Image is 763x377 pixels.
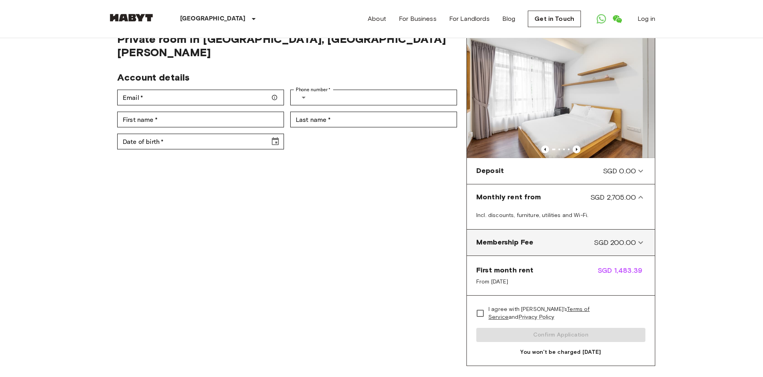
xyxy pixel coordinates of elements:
label: Phone number [296,86,331,93]
button: Previous image [573,145,581,153]
span: Private room in [GEOGRAPHIC_DATA], [GEOGRAPHIC_DATA][PERSON_NAME] [117,32,457,59]
a: Terms of Service [488,306,590,320]
a: Get in Touch [528,11,581,27]
span: From [DATE] [476,278,533,286]
span: SGD 1,483.39 [598,265,645,286]
span: Monthly rent from [476,192,541,202]
span: Deposit [476,166,504,176]
span: You won't be charged [DATE] [476,348,645,356]
a: For Business [399,14,437,24]
button: Choose date [267,134,283,149]
span: SGD 2,705.00 [590,192,636,202]
button: Select country [296,90,311,105]
a: Privacy Policy [519,314,555,320]
div: Monthly rent fromSGD 2,705.00 [470,188,652,207]
p: [GEOGRAPHIC_DATA] [180,14,246,24]
span: SGD 0.00 [603,166,636,176]
img: Habyt [108,14,155,22]
a: Open WeChat [609,11,625,27]
span: Account details [117,72,190,83]
div: Email [117,90,284,105]
a: Open WhatsApp [593,11,609,27]
span: Incl. discounts, furniture, utilities and Wi-Fi. [476,212,588,219]
a: Blog [502,14,516,24]
div: DepositSGD 0.00 [470,161,652,181]
span: SGD 200.00 [594,237,636,248]
a: For Landlords [449,14,490,24]
span: First month rent [476,265,533,275]
div: Membership FeeSGD 200.00 [470,233,652,252]
img: Marketing picture of unit SG-01-003-012-01 [467,33,655,158]
span: Membership Fee [476,237,533,248]
button: Previous image [541,145,549,153]
svg: Make sure your email is correct — we'll send your booking details there. [271,94,278,101]
div: First name [117,112,284,127]
div: Last name [290,112,457,127]
a: Log in [638,14,655,24]
a: About [368,14,386,24]
span: I agree with [PERSON_NAME]'s and [488,305,639,321]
